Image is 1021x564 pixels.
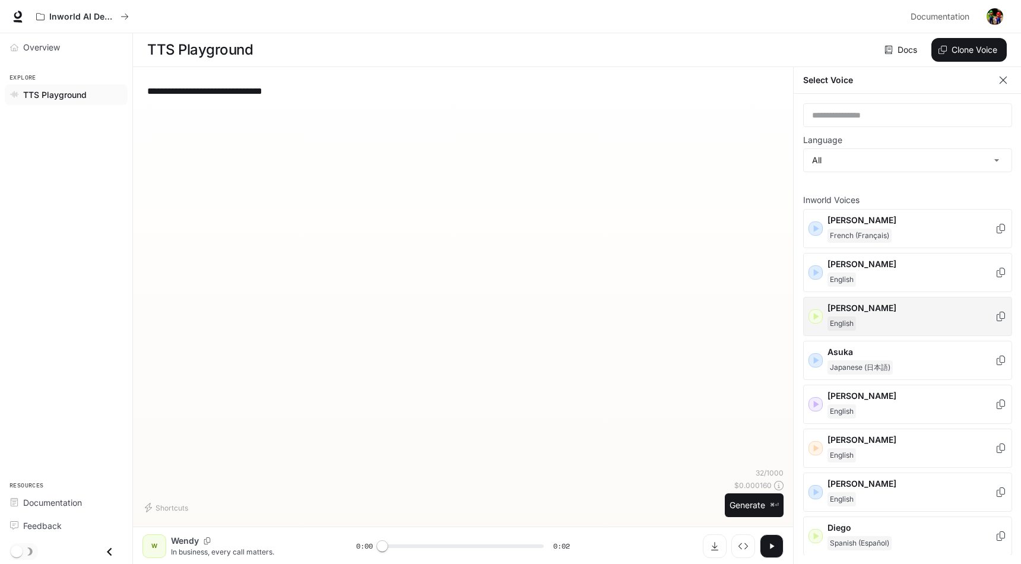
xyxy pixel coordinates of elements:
[827,404,856,419] span: English
[171,547,328,557] p: In business, every call matters.
[23,519,62,532] span: Feedback
[96,540,123,564] button: Close drawer
[827,390,995,402] p: [PERSON_NAME]
[882,38,922,62] a: Docs
[31,5,134,28] button: All workspaces
[995,531,1007,541] button: Copy Voice ID
[5,492,128,513] a: Documentation
[827,214,995,226] p: [PERSON_NAME]
[995,224,1007,233] button: Copy Voice ID
[827,360,893,375] span: Japanese (日本語)
[145,537,164,556] div: W
[827,258,995,270] p: [PERSON_NAME]
[23,41,60,53] span: Overview
[23,88,87,101] span: TTS Playground
[734,480,772,490] p: $ 0.000160
[803,196,1012,204] p: Inworld Voices
[49,12,116,22] p: Inworld AI Demos
[199,537,215,544] button: Copy Voice ID
[987,8,1003,25] img: User avatar
[703,534,727,558] button: Download audio
[995,356,1007,365] button: Copy Voice ID
[5,515,128,536] a: Feedback
[827,434,995,446] p: [PERSON_NAME]
[827,478,995,490] p: [PERSON_NAME]
[827,448,856,462] span: English
[827,273,856,287] span: English
[995,312,1007,321] button: Copy Voice ID
[827,346,995,358] p: Asuka
[725,493,784,518] button: Generate⌘⏎
[553,540,570,552] span: 0:02
[356,540,373,552] span: 0:00
[770,502,779,509] p: ⌘⏎
[995,487,1007,497] button: Copy Voice ID
[804,149,1012,172] div: All
[827,492,856,506] span: English
[931,38,1007,62] button: Clone Voice
[142,498,193,517] button: Shortcuts
[827,316,856,331] span: English
[995,443,1007,453] button: Copy Voice ID
[911,9,969,24] span: Documentation
[5,84,128,105] a: TTS Playground
[995,400,1007,409] button: Copy Voice ID
[5,37,128,58] a: Overview
[23,496,82,509] span: Documentation
[827,302,995,314] p: [PERSON_NAME]
[827,536,892,550] span: Spanish (Español)
[995,268,1007,277] button: Copy Voice ID
[171,535,199,547] p: Wendy
[983,5,1007,28] button: User avatar
[756,468,784,478] p: 32 / 1000
[11,544,23,557] span: Dark mode toggle
[906,5,978,28] a: Documentation
[827,522,995,534] p: Diego
[731,534,755,558] button: Inspect
[827,229,892,243] span: French (Français)
[147,38,253,62] h1: TTS Playground
[803,136,842,144] p: Language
